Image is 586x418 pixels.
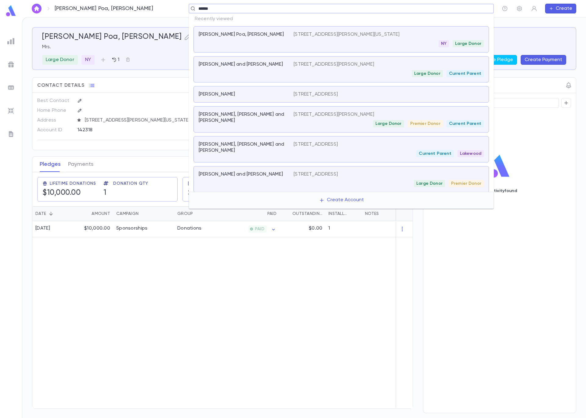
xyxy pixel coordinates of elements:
[37,96,72,106] p: Best Contact
[476,55,517,65] button: Create Pledge
[252,227,267,231] span: PAID
[447,71,484,76] span: Current Parent
[521,55,566,65] button: Create Payment
[5,5,17,17] img: logo
[258,209,267,219] button: Sort
[50,181,96,186] span: Lifetime Donations
[116,206,139,221] div: Campaign
[199,91,235,97] p: [PERSON_NAME]
[280,206,325,221] div: Outstanding
[408,121,443,126] span: Premier Donor
[37,115,72,125] p: Address
[174,206,220,221] div: Group
[32,206,74,221] div: Date
[7,84,15,91] img: batches_grey.339ca447c9d9533ef1741baa751efc33.svg
[55,5,153,12] p: [PERSON_NAME] Poa, [PERSON_NAME]
[267,206,277,221] div: Paid
[35,206,46,221] div: Date
[294,141,338,147] p: [STREET_ADDRESS]
[294,111,374,118] p: [STREET_ADDRESS][PERSON_NAME]
[108,55,123,65] button: 1
[325,206,362,221] div: Installments
[177,225,202,231] div: Donations
[85,57,91,63] p: NY
[74,221,113,237] div: $10,000.00
[349,209,359,219] button: Sort
[283,209,292,219] button: Sort
[189,13,494,24] p: Recently viewed
[199,31,284,38] p: [PERSON_NAME] Poa, [PERSON_NAME]
[458,151,484,156] span: Lakewood
[314,194,369,206] button: Create Account
[113,181,148,186] span: Donation Qty
[365,206,379,221] div: Notes
[37,82,85,89] span: Contact Details
[78,125,184,134] div: 142318
[199,111,286,124] p: [PERSON_NAME], [PERSON_NAME] and [PERSON_NAME]
[117,57,119,63] p: 1
[68,157,93,172] button: Payments
[199,171,283,177] p: [PERSON_NAME] and [PERSON_NAME]
[362,206,438,221] div: Notes
[439,41,449,46] span: NY
[42,55,78,65] div: Large Donor
[449,181,484,186] span: Premier Donor
[447,121,484,126] span: Current Parent
[7,61,15,68] img: campaigns_grey.99e729a5f7ee94e3726e6486bddda8f1.svg
[453,41,484,46] span: Large Donor
[199,141,286,154] p: [PERSON_NAME], [PERSON_NAME] and [PERSON_NAME]
[46,57,74,63] p: Large Donor
[116,225,147,231] div: Sponsorships
[199,61,283,67] p: [PERSON_NAME] and [PERSON_NAME]
[416,151,454,156] span: Current Parent
[42,188,81,198] h5: $10,000.00
[82,117,215,123] span: [STREET_ADDRESS][PERSON_NAME][US_STATE]
[309,225,322,231] p: $0.00
[294,91,338,97] p: [STREET_ADDRESS]
[35,225,50,231] div: [DATE]
[82,209,92,219] button: Sort
[294,61,374,67] p: [STREET_ADDRESS][PERSON_NAME]
[7,107,15,114] img: imports_grey.530a8a0e642e233f2baf0ef88e8c9fcb.svg
[412,71,443,76] span: Large Donor
[139,209,148,219] button: Sort
[92,206,110,221] div: Amount
[188,188,208,198] h5: $0.00
[81,55,95,65] div: NY
[177,206,193,221] div: Group
[545,4,576,13] button: Create
[325,221,362,237] div: 1
[33,6,40,11] img: home_white.a664292cf8c1dea59945f0da9f25487c.svg
[487,154,512,179] img: logo
[74,206,113,221] div: Amount
[483,188,517,193] p: No activity found
[113,206,174,221] div: Campaign
[42,44,566,50] p: Mrs.
[220,206,280,221] div: Paid
[7,38,15,45] img: reports_grey.c525e4749d1bce6a11f5fe2a8de1b229.svg
[294,171,338,177] p: [STREET_ADDRESS]
[292,206,322,221] div: Outstanding
[328,206,349,221] div: Installments
[40,157,61,172] button: Pledges
[294,31,400,38] p: [STREET_ADDRESS][PERSON_NAME][US_STATE]
[46,209,56,219] button: Sort
[193,209,203,219] button: Sort
[42,32,182,42] h5: [PERSON_NAME] Poa, [PERSON_NAME]
[37,125,72,135] p: Account ID
[7,130,15,138] img: letters_grey.7941b92b52307dd3b8a917253454ce1c.svg
[414,181,445,186] span: Large Donor
[373,121,404,126] span: Large Donor
[37,106,72,115] p: Home Phone
[103,188,107,198] h5: 1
